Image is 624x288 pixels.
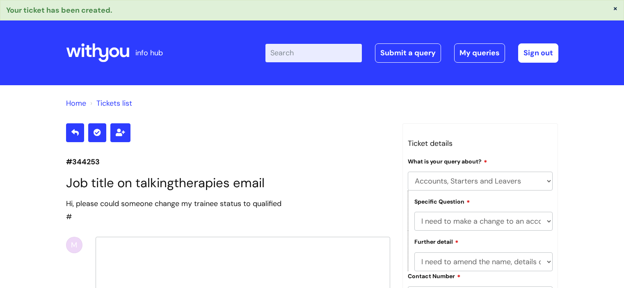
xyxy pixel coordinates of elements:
[414,197,470,205] label: Specific Question
[66,197,390,210] div: Hi, please could someone change my trainee status to qualified
[408,157,487,165] label: What is your query about?
[414,237,459,245] label: Further detail
[88,97,132,110] li: Tickets list
[265,43,558,62] div: | -
[66,175,390,190] h1: Job title on talkingtherapies email
[265,44,362,62] input: Search
[66,237,82,253] div: M
[518,43,558,62] a: Sign out
[408,137,553,150] h3: Ticket details
[96,98,132,108] a: Tickets list
[454,43,505,62] a: My queries
[66,197,390,224] div: #
[375,43,441,62] a: Submit a query
[613,5,618,12] button: ×
[66,155,390,168] p: #344253
[66,98,86,108] a: Home
[66,97,86,110] li: Solution home
[408,272,461,280] label: Contact Number
[135,46,163,59] p: info hub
